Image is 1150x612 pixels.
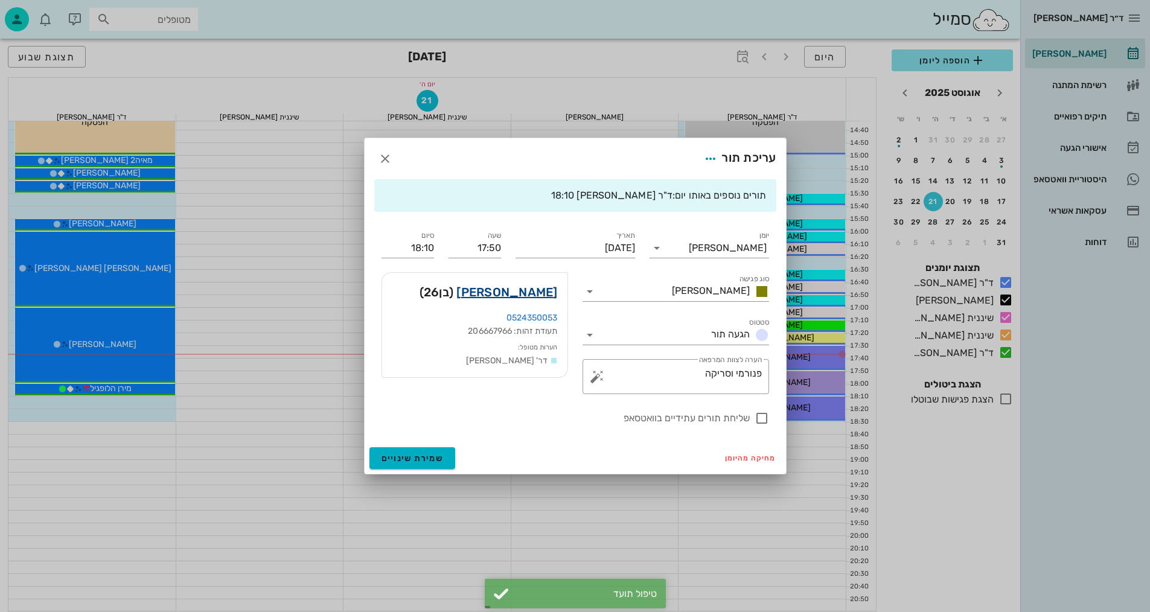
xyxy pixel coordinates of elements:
label: יומן [759,231,769,240]
div: תורים נוספים באותו יום: [384,189,767,202]
div: עריכת תור [700,148,776,170]
div: יומן[PERSON_NAME] [650,238,769,258]
div: טיפול תועד [515,588,657,599]
span: שמירת שינויים [382,453,444,464]
div: סטטוסהגעה תור [583,325,769,345]
div: תעודת זהות: 206667966 [392,325,558,338]
div: [PERSON_NAME] [689,243,767,253]
span: דר' [PERSON_NAME] [466,355,548,366]
span: [PERSON_NAME] [672,285,750,296]
label: סיום [421,231,434,240]
a: [PERSON_NAME] [456,282,557,302]
span: מחיקה מהיומן [725,454,776,462]
label: הערה לצוות המרפאה [698,355,761,365]
span: (בן ) [420,282,454,302]
label: שליחת תורים עתידיים בוואטסאפ [382,412,750,424]
a: 0524350053 [506,313,558,323]
div: סוג פגישה[PERSON_NAME] [583,282,769,301]
label: סטטוס [749,318,769,327]
label: סוג פגישה [739,275,769,284]
button: מחיקה מהיומן [720,450,781,467]
label: שעה [487,231,501,240]
span: 26 [424,285,439,299]
span: ד"ר [PERSON_NAME] 18:10 [551,190,672,201]
label: תאריך [616,231,635,240]
button: שמירת שינויים [369,447,456,469]
small: הערות מטופל: [518,343,557,351]
span: הגעה תור [711,328,750,340]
